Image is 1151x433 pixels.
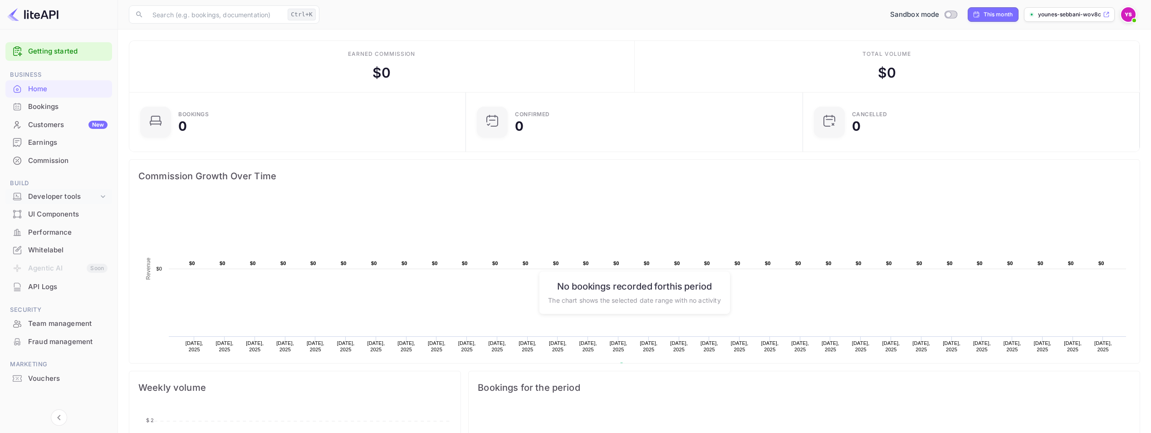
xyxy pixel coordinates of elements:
[5,224,112,241] div: Performance
[28,319,108,329] div: Team management
[432,261,438,266] text: $0
[887,10,960,20] div: Switch to Production mode
[220,261,225,266] text: $0
[28,156,108,166] div: Commission
[478,380,1131,395] span: Bookings for the period
[372,63,391,83] div: $ 0
[371,261,377,266] text: $0
[5,370,112,388] div: Vouchers
[735,261,740,266] text: $0
[28,120,108,130] div: Customers
[1121,7,1136,22] img: Younes Sebbani
[341,261,347,266] text: $0
[852,120,861,133] div: 0
[5,189,112,205] div: Developer tools
[878,63,896,83] div: $ 0
[761,340,779,352] text: [DATE], 2025
[627,363,651,369] text: Revenue
[178,120,187,133] div: 0
[146,417,154,423] tspan: $ 2
[862,50,911,58] div: Total volume
[1098,261,1104,266] text: $0
[138,169,1131,183] span: Commission Growth Over Time
[519,340,536,352] text: [DATE], 2025
[5,359,112,369] span: Marketing
[523,261,529,266] text: $0
[548,280,720,291] h6: No bookings recorded for this period
[5,206,112,222] a: UI Components
[28,138,108,148] div: Earnings
[28,209,108,220] div: UI Components
[348,50,415,58] div: Earned commission
[337,340,355,352] text: [DATE], 2025
[28,46,108,57] a: Getting started
[178,112,209,117] div: Bookings
[882,340,900,352] text: [DATE], 2025
[462,261,468,266] text: $0
[704,261,710,266] text: $0
[28,374,108,384] div: Vouchers
[791,340,809,352] text: [DATE], 2025
[583,261,589,266] text: $0
[28,102,108,112] div: Bookings
[553,261,559,266] text: $0
[138,380,451,395] span: Weekly volume
[886,261,892,266] text: $0
[984,10,1013,19] div: This month
[28,227,108,238] div: Performance
[852,112,887,117] div: CANCELLED
[458,340,476,352] text: [DATE], 2025
[916,261,922,266] text: $0
[5,241,112,259] div: Whitelabel
[216,340,234,352] text: [DATE], 2025
[402,261,407,266] text: $0
[246,340,264,352] text: [DATE], 2025
[5,315,112,333] div: Team management
[5,152,112,170] div: Commission
[5,241,112,258] a: Whitelabel
[674,261,680,266] text: $0
[5,278,112,295] a: API Logs
[852,340,870,352] text: [DATE], 2025
[5,98,112,116] div: Bookings
[947,261,953,266] text: $0
[5,333,112,350] a: Fraud management
[765,261,771,266] text: $0
[1094,340,1112,352] text: [DATE], 2025
[489,340,506,352] text: [DATE], 2025
[826,261,832,266] text: $0
[288,9,316,20] div: Ctrl+K
[156,266,162,271] text: $0
[250,261,256,266] text: $0
[973,340,991,352] text: [DATE], 2025
[5,80,112,97] a: Home
[549,340,567,352] text: [DATE], 2025
[943,340,960,352] text: [DATE], 2025
[28,84,108,94] div: Home
[147,5,284,24] input: Search (e.g. bookings, documentation)
[1068,261,1074,266] text: $0
[5,134,112,152] div: Earnings
[51,409,67,426] button: Collapse navigation
[28,282,108,292] div: API Logs
[5,134,112,151] a: Earnings
[28,245,108,256] div: Whitelabel
[5,315,112,332] a: Team management
[822,340,839,352] text: [DATE], 2025
[280,261,286,266] text: $0
[5,370,112,387] a: Vouchers
[644,261,650,266] text: $0
[5,98,112,115] a: Bookings
[890,10,940,20] span: Sandbox mode
[5,333,112,351] div: Fraud management
[28,337,108,347] div: Fraud management
[795,261,801,266] text: $0
[968,7,1019,22] div: Click to change the date range period
[5,116,112,133] a: CustomersNew
[5,152,112,169] a: Commission
[1064,340,1082,352] text: [DATE], 2025
[5,70,112,80] span: Business
[7,7,59,22] img: LiteAPI logo
[492,261,498,266] text: $0
[1033,340,1051,352] text: [DATE], 2025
